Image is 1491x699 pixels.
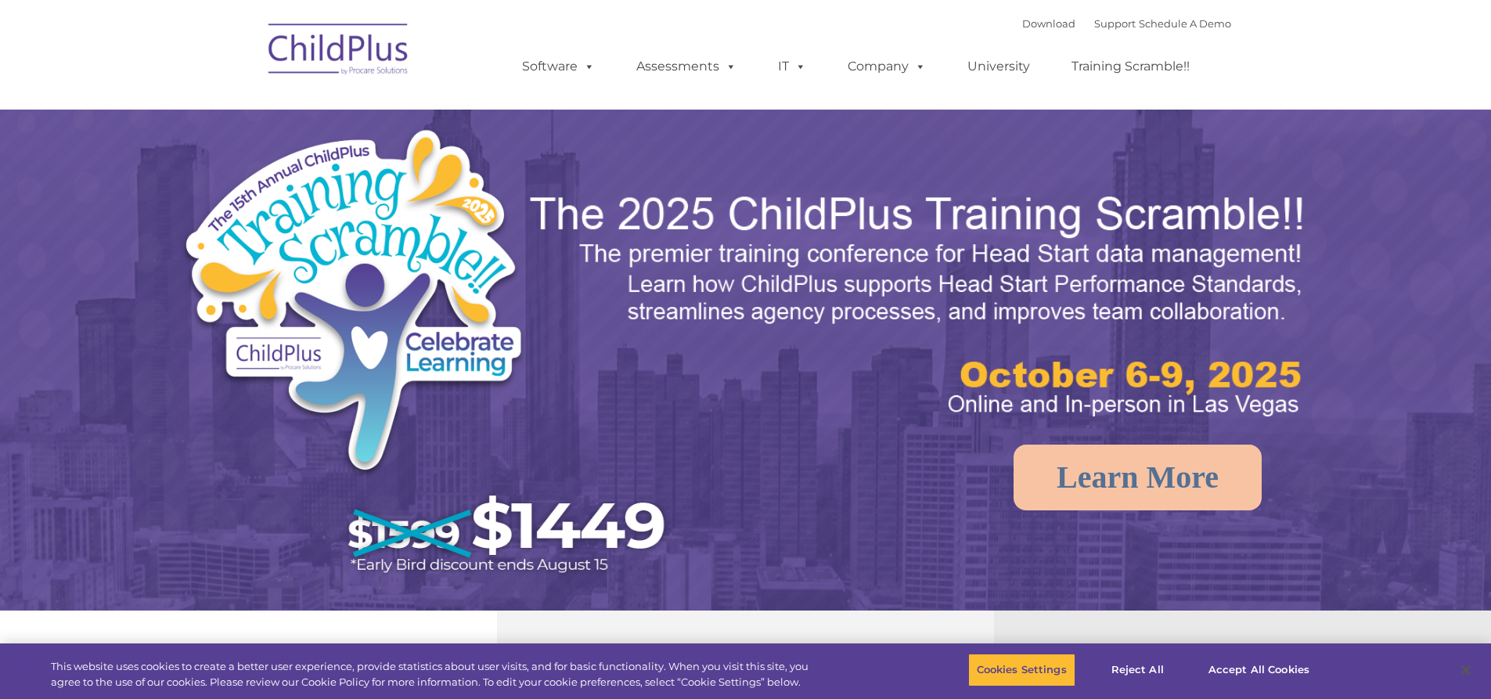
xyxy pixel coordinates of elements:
[1022,17,1231,30] font: |
[968,654,1075,686] button: Cookies Settings
[51,659,820,690] div: This website uses cookies to create a better user experience, provide statistics about user visit...
[1449,653,1483,687] button: Close
[1022,17,1075,30] a: Download
[506,51,610,82] a: Software
[1094,17,1136,30] a: Support
[762,51,822,82] a: IT
[952,51,1046,82] a: University
[1139,17,1231,30] a: Schedule A Demo
[1014,445,1262,510] a: Learn More
[1089,654,1187,686] button: Reject All
[1056,51,1205,82] a: Training Scramble!!
[832,51,942,82] a: Company
[1200,654,1318,686] button: Accept All Cookies
[621,51,752,82] a: Assessments
[261,13,417,91] img: ChildPlus by Procare Solutions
